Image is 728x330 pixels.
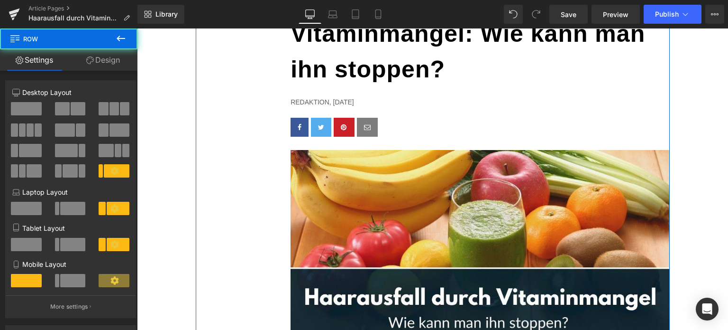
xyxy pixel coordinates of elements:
[344,5,367,24] a: Tablet
[154,122,532,325] img: haarausfall vitaminmangel
[705,5,724,24] button: More
[154,68,532,79] p: Redaktion, [DATE]
[644,5,701,24] button: Publish
[12,259,129,269] p: Mobile Layout
[504,5,523,24] button: Undo
[367,5,390,24] a: Mobile
[12,223,129,233] p: Tablet Layout
[28,14,119,22] span: Haarausfall durch Vitaminmangel: Wie kann man ihn stoppen?
[28,5,137,12] a: Article Pages
[321,5,344,24] a: Laptop
[12,87,129,97] p: Desktop Layout
[137,5,184,24] a: New Library
[655,10,679,18] span: Publish
[6,295,136,318] button: More settings
[561,9,576,19] span: Save
[12,187,129,197] p: Laptop Layout
[155,10,178,19] span: Library
[591,5,640,24] a: Preview
[50,302,88,311] p: More settings
[603,9,628,19] span: Preview
[527,5,546,24] button: Redo
[299,5,321,24] a: Desktop
[696,298,719,321] div: Open Intercom Messenger
[69,49,137,71] a: Design
[9,28,104,49] span: Row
